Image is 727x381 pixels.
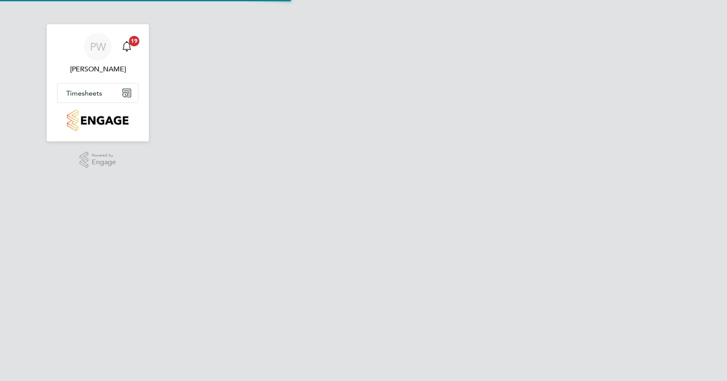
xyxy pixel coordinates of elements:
[118,33,135,61] a: 19
[90,41,106,52] span: PW
[92,152,116,159] span: Powered by
[57,110,138,131] a: Go to home page
[47,24,149,141] nav: Main navigation
[57,33,138,74] a: PW[PERSON_NAME]
[57,64,138,74] span: Paul Willis
[129,36,139,46] span: 19
[80,152,116,168] a: Powered byEngage
[58,83,138,102] button: Timesheets
[92,159,116,166] span: Engage
[67,110,128,131] img: countryside-properties-logo-retina.png
[66,89,102,97] span: Timesheets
